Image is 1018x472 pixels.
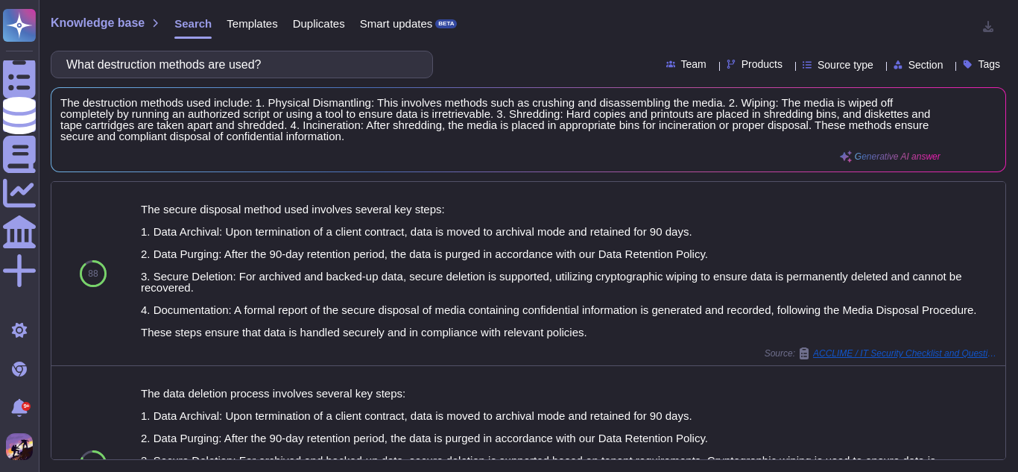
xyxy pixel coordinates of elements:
span: Source type [818,60,873,70]
span: Duplicates [293,18,345,29]
span: 88 [88,269,98,278]
span: Knowledge base [51,17,145,29]
span: Products [742,59,783,69]
span: Search [174,18,212,29]
span: Source: [765,347,999,359]
div: The secure disposal method used involves several key steps: 1. Data Archival: Upon termination of... [141,204,999,338]
img: user [6,433,33,460]
button: user [3,430,43,463]
span: Team [681,59,706,69]
span: Smart updates [360,18,433,29]
input: Search a question or template... [59,51,417,78]
span: Generative AI answer [855,152,940,161]
span: ACCLIME / IT Security Checklist and Questions ver 1.8.1 [813,349,999,358]
div: 9+ [22,402,31,411]
span: Templates [227,18,277,29]
span: Tags [978,59,1000,69]
div: BETA [435,19,457,28]
span: 82 [88,459,98,468]
span: Section [908,60,943,70]
span: The destruction methods used include: 1. Physical Dismantling: This involves methods such as crus... [60,97,940,142]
